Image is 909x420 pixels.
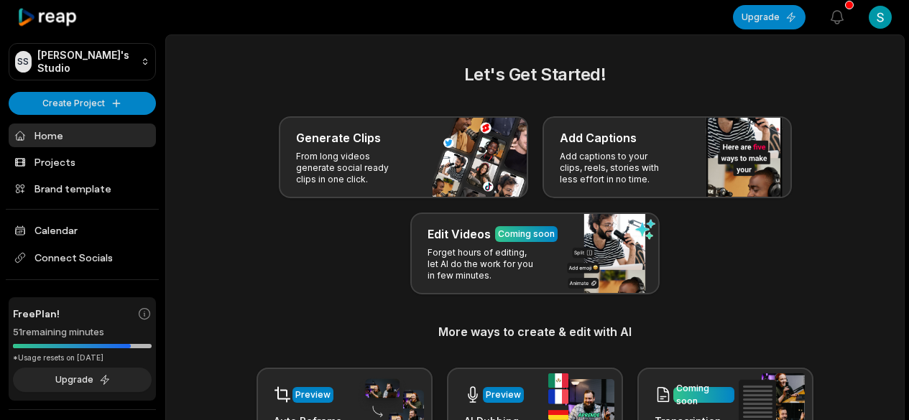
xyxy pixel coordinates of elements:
[9,218,156,242] a: Calendar
[295,388,331,401] div: Preview
[9,123,156,147] a: Home
[37,49,135,75] p: [PERSON_NAME]'s Studio
[15,51,32,73] div: SS
[183,62,887,88] h2: Let's Get Started!
[9,177,156,200] a: Brand template
[498,228,555,241] div: Coming soon
[13,306,60,321] span: Free Plan!
[296,129,381,146] h3: Generate Clips
[486,388,521,401] div: Preview
[428,247,539,281] p: Forget hours of editing, let AI do the work for you in few minutes.
[183,323,887,340] h3: More ways to create & edit with AI
[560,151,671,185] p: Add captions to your clips, reels, stories with less effort in no time.
[9,92,156,115] button: Create Project
[13,368,152,392] button: Upgrade
[560,129,637,146] h3: Add Captions
[9,245,156,271] span: Connect Socials
[9,150,156,174] a: Projects
[296,151,407,185] p: From long videos generate social ready clips in one click.
[13,353,152,363] div: *Usage resets on [DATE]
[13,325,152,340] div: 51 remaining minutes
[676,382,732,408] div: Coming soon
[733,5,806,29] button: Upgrade
[428,225,491,243] h3: Edit Videos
